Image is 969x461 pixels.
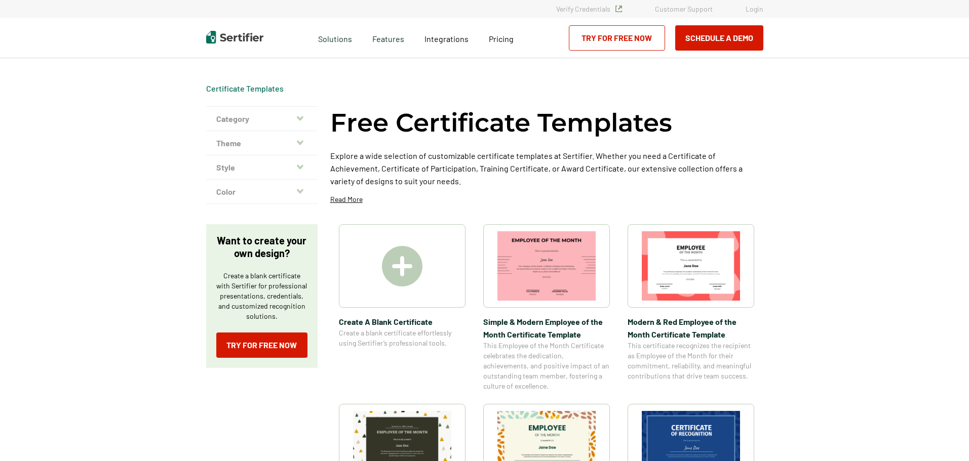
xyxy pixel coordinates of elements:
[330,106,672,139] h1: Free Certificate Templates
[372,31,404,44] span: Features
[556,5,622,13] a: Verify Credentials
[330,149,763,187] p: Explore a wide selection of customizable certificate templates at Sertifier. Whether you need a C...
[483,224,610,391] a: Simple & Modern Employee of the Month Certificate TemplateSimple & Modern Employee of the Month C...
[330,194,363,204] p: Read More
[206,31,263,44] img: Sertifier | Digital Credentialing Platform
[216,271,307,321] p: Create a blank certificate with Sertifier for professional presentations, credentials, and custom...
[642,231,740,301] img: Modern & Red Employee of the Month Certificate Template
[483,315,610,341] span: Simple & Modern Employee of the Month Certificate Template
[628,341,754,381] span: This certificate recognizes the recipient as Employee of the Month for their commitment, reliabil...
[497,231,596,301] img: Simple & Modern Employee of the Month Certificate Template
[615,6,622,12] img: Verified
[206,83,284,93] a: Certificate Templates
[216,234,307,260] p: Want to create your own design?
[339,328,466,348] span: Create a blank certificate effortlessly using Sertifier’s professional tools.
[339,315,466,328] span: Create A Blank Certificate
[216,332,307,358] a: Try for Free Now
[424,31,469,44] a: Integrations
[489,34,514,44] span: Pricing
[569,25,665,51] a: Try for Free Now
[424,34,469,44] span: Integrations
[206,131,318,155] button: Theme
[746,5,763,13] a: Login
[206,83,284,94] span: Certificate Templates
[382,246,422,286] img: Create A Blank Certificate
[206,107,318,131] button: Category
[206,155,318,180] button: Style
[206,180,318,204] button: Color
[483,341,610,391] span: This Employee of the Month Certificate celebrates the dedication, achievements, and positive impa...
[628,315,754,341] span: Modern & Red Employee of the Month Certificate Template
[489,31,514,44] a: Pricing
[318,31,352,44] span: Solutions
[655,5,713,13] a: Customer Support
[628,224,754,391] a: Modern & Red Employee of the Month Certificate TemplateModern & Red Employee of the Month Certifi...
[206,83,284,94] div: Breadcrumb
